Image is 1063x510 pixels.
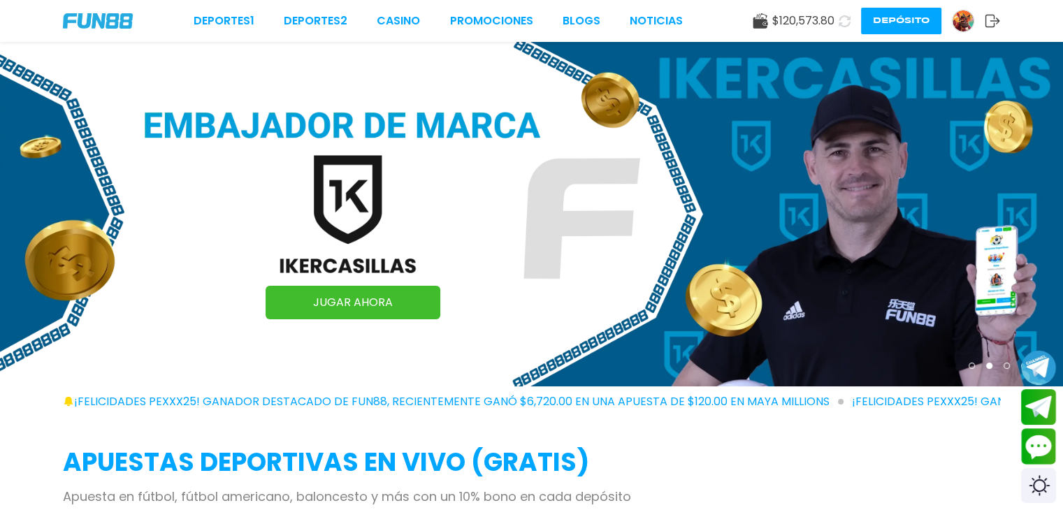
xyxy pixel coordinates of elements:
h2: APUESTAS DEPORTIVAS EN VIVO (gratis) [63,444,1000,481]
a: Avatar [952,10,985,32]
a: NOTICIAS [630,13,683,29]
span: $ 120,573.80 [772,13,834,29]
img: Company Logo [63,13,133,29]
button: Depósito [861,8,941,34]
a: Deportes1 [194,13,254,29]
span: ¡FELICIDADES pexxx25! GANADOR DESTACADO DE FUN88, RECIENTEMENTE GANÓ $6,720.00 EN UNA APUESTA DE ... [74,393,844,410]
button: Join telegram [1021,389,1056,425]
button: Join telegram channel [1021,349,1056,386]
a: Deportes2 [284,13,347,29]
a: JUGAR AHORA [266,286,440,319]
p: Apuesta en fútbol, fútbol americano, baloncesto y más con un 10% bono en cada depósito [63,487,1000,506]
button: Contact customer service [1021,428,1056,465]
a: Promociones [450,13,533,29]
img: Avatar [953,10,974,31]
div: Switch theme [1021,468,1056,503]
a: CASINO [377,13,420,29]
a: BLOGS [563,13,600,29]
